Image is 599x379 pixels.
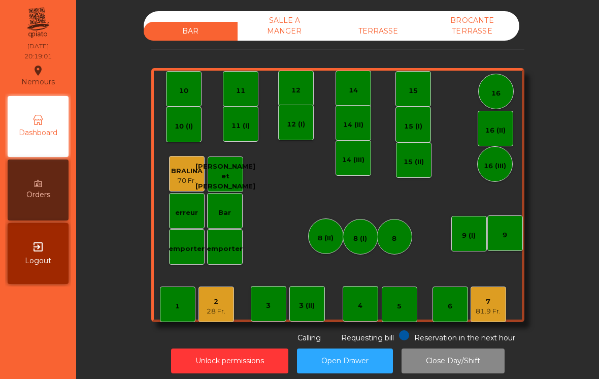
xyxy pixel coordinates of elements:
[175,208,198,218] div: erreur
[26,189,50,200] span: Orders
[179,86,188,96] div: 10
[19,128,57,138] span: Dashboard
[27,42,49,51] div: [DATE]
[318,233,334,243] div: 8 (II)
[397,301,402,311] div: 5
[342,155,364,165] div: 14 (III)
[476,297,501,307] div: 7
[175,301,180,311] div: 1
[462,231,476,241] div: 9 (I)
[238,11,331,41] div: SALLE A MANGER
[195,162,255,192] div: [PERSON_NAME] et [PERSON_NAME]
[287,119,305,130] div: 12 (I)
[402,349,505,373] button: Close Day/Shift
[218,208,231,218] div: Bar
[266,301,271,311] div: 3
[353,234,367,244] div: 8 (I)
[476,306,501,317] div: 81.9 Fr.
[414,333,515,342] span: Reservation in the next hour
[171,349,288,373] button: Unlock permissions
[484,161,506,171] div: 16 (III)
[169,244,205,254] div: emporter
[485,125,506,136] div: 16 (II)
[144,22,238,41] div: BAR
[425,11,519,41] div: BROCANTE TERRASSE
[297,349,393,373] button: Open Drawer
[171,176,203,186] div: 70 Fr.
[404,121,422,132] div: 15 (I)
[32,65,44,77] i: location_on
[175,121,193,132] div: 10 (I)
[32,241,44,253] i: exit_to_app
[291,85,301,96] div: 12
[171,166,203,176] div: BRALINA
[404,157,424,167] div: 15 (II)
[25,256,51,266] span: Logout
[24,52,52,61] div: 20:19:01
[297,333,321,342] span: Calling
[503,230,507,240] div: 9
[331,22,425,41] div: TERRASSE
[343,120,363,130] div: 14 (II)
[349,85,358,96] div: 14
[299,301,315,311] div: 3 (II)
[448,301,452,311] div: 6
[207,306,225,317] div: 28 Fr.
[341,333,394,342] span: Requesting bill
[231,121,250,131] div: 11 (I)
[207,297,225,307] div: 2
[25,5,50,41] img: qpiato
[21,63,55,88] div: Nemours
[207,244,243,254] div: emporter
[358,301,362,311] div: 4
[491,88,501,99] div: 16
[236,86,245,96] div: 11
[409,86,418,96] div: 15
[392,234,396,244] div: 8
